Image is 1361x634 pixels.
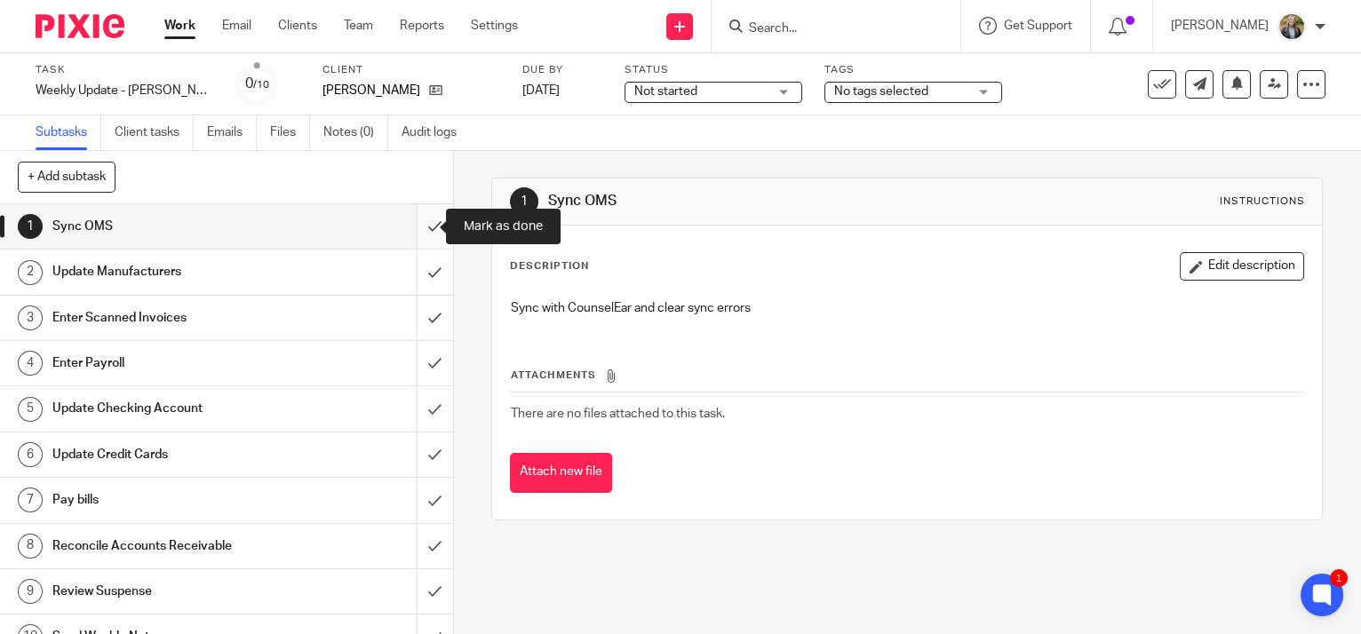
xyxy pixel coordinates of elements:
a: Team [344,17,373,35]
button: + Add subtask [18,162,115,192]
input: Search [747,21,907,37]
span: [DATE] [522,84,560,97]
h1: Enter Scanned Invoices [52,305,283,331]
div: Weekly Update - [PERSON_NAME] [36,82,213,99]
div: 3 [18,305,43,330]
a: Subtasks [36,115,101,150]
div: 4 [18,351,43,376]
img: Pixie [36,14,124,38]
a: Email [222,17,251,35]
label: Task [36,63,213,77]
div: 7 [18,487,43,512]
span: Get Support [1004,20,1072,32]
label: Tags [824,63,1002,77]
p: [PERSON_NAME] [1171,17,1269,35]
p: [PERSON_NAME] [322,82,420,99]
div: 9 [18,579,43,604]
div: 1 [1330,569,1348,587]
button: Edit description [1180,252,1304,281]
div: 5 [18,397,43,422]
a: Reports [400,17,444,35]
a: Notes (0) [323,115,388,150]
label: Status [625,63,802,77]
span: Attachments [511,370,596,380]
span: No tags selected [834,85,928,98]
small: /10 [253,80,269,90]
div: Instructions [1219,194,1304,209]
h1: Pay bills [52,487,283,513]
div: Weekly Update - Milliano [36,82,213,99]
a: Work [164,17,195,35]
div: 0 [245,74,269,94]
span: There are no files attached to this task. [511,408,725,420]
a: Emails [207,115,257,150]
h1: Sync OMS [548,192,945,210]
label: Due by [522,63,602,77]
h1: Enter Payroll [52,350,283,376]
a: Audit logs [402,115,470,150]
h1: Update Checking Account [52,395,283,422]
p: Sync with CounselEar and clear sync errors [511,299,1303,317]
div: 8 [18,534,43,559]
a: Clients [278,17,317,35]
h1: Sync OMS [52,213,283,240]
h1: Update Credit Cards [52,441,283,468]
a: Files [270,115,310,150]
img: image.jpg [1277,12,1306,41]
div: 1 [510,187,538,216]
label: Client [322,63,500,77]
div: 6 [18,442,43,467]
div: 1 [18,214,43,239]
p: Description [510,259,589,273]
h1: Update Manufacturers [52,258,283,285]
h1: Review Suspense [52,578,283,605]
a: Client tasks [115,115,194,150]
a: Settings [471,17,518,35]
div: 2 [18,260,43,285]
button: Attach new file [510,453,612,493]
span: Not started [634,85,697,98]
h1: Reconcile Accounts Receivable [52,533,283,559]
